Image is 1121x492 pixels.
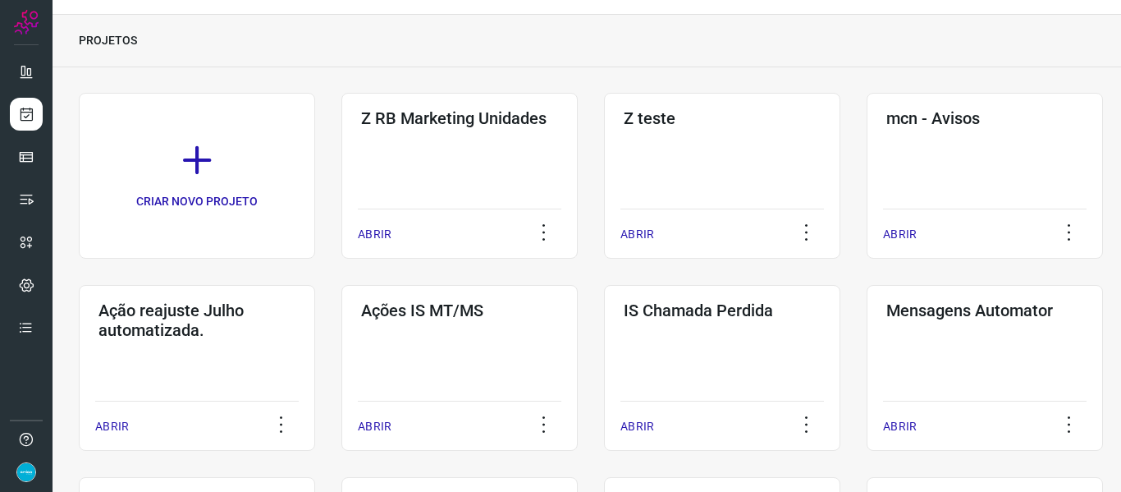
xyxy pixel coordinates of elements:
[624,301,821,320] h3: IS Chamada Perdida
[886,301,1083,320] h3: Mensagens Automator
[136,193,258,210] p: CRIAR NOVO PROJETO
[95,418,129,435] p: ABRIR
[886,108,1083,128] h3: mcn - Avisos
[620,418,654,435] p: ABRIR
[883,418,917,435] p: ABRIR
[624,108,821,128] h3: Z teste
[361,108,558,128] h3: Z RB Marketing Unidades
[98,301,295,340] h3: Ação reajuste Julho automatizada.
[883,226,917,243] p: ABRIR
[14,10,39,34] img: Logo
[79,32,137,49] p: PROJETOS
[358,226,391,243] p: ABRIR
[361,301,558,320] h3: Ações IS MT/MS
[16,462,36,482] img: 86fc21c22a90fb4bae6cb495ded7e8f6.png
[620,226,654,243] p: ABRIR
[358,418,391,435] p: ABRIR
